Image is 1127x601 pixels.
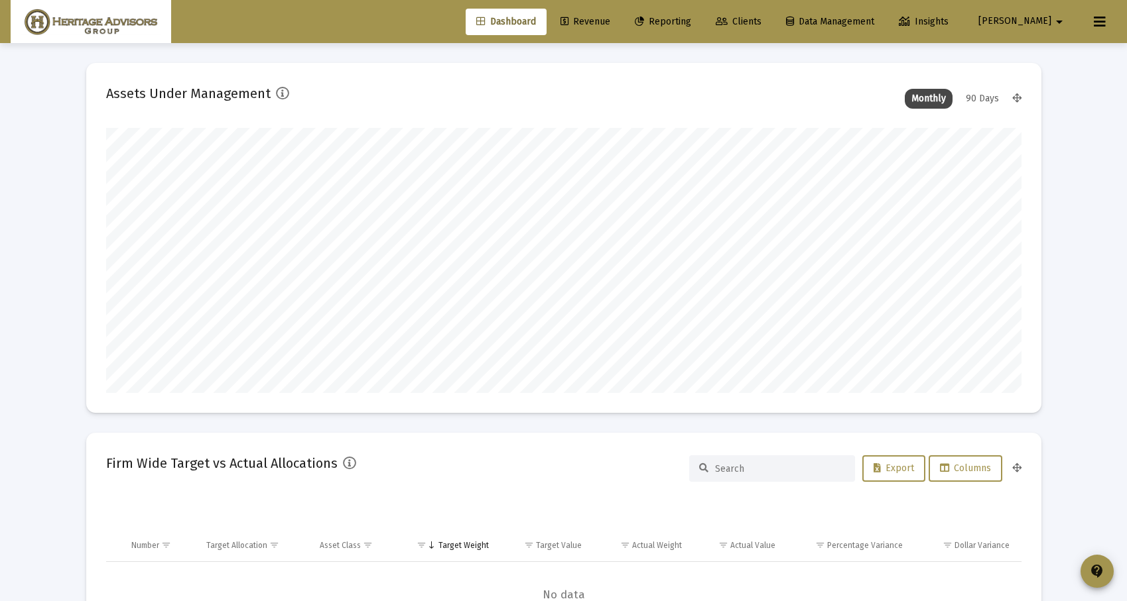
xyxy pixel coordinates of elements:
[905,89,953,109] div: Monthly
[466,9,547,35] a: Dashboard
[1089,563,1105,579] mat-icon: contact_support
[310,529,399,561] td: Column Asset Class
[715,463,845,474] input: Search
[536,540,582,551] div: Target Value
[862,455,925,482] button: Export
[940,463,991,474] span: Columns
[716,16,762,27] span: Clients
[718,540,728,550] span: Show filter options for column 'Actual Value'
[524,540,534,550] span: Show filter options for column 'Target Value'
[320,540,361,551] div: Asset Class
[438,540,489,551] div: Target Weight
[476,16,536,27] span: Dashboard
[943,540,953,550] span: Show filter options for column 'Dollar Variance'
[620,540,630,550] span: Show filter options for column 'Actual Weight'
[815,540,825,550] span: Show filter options for column 'Percentage Variance'
[206,540,267,551] div: Target Allocation
[962,8,1083,34] button: [PERSON_NAME]
[955,540,1010,551] div: Dollar Variance
[705,9,772,35] a: Clients
[959,89,1006,109] div: 90 Days
[632,540,682,551] div: Actual Weight
[106,83,271,104] h2: Assets Under Management
[591,529,691,561] td: Column Actual Weight
[929,455,1002,482] button: Columns
[786,16,874,27] span: Data Management
[399,529,498,561] td: Column Target Weight
[561,16,610,27] span: Revenue
[874,463,914,474] span: Export
[269,540,279,550] span: Show filter options for column 'Target Allocation'
[785,529,912,561] td: Column Percentage Variance
[730,540,775,551] div: Actual Value
[1051,9,1067,35] mat-icon: arrow_drop_down
[775,9,885,35] a: Data Management
[363,540,373,550] span: Show filter options for column 'Asset Class'
[550,9,621,35] a: Revenue
[899,16,949,27] span: Insights
[888,9,959,35] a: Insights
[827,540,903,551] div: Percentage Variance
[417,540,427,550] span: Show filter options for column 'Target Weight'
[122,529,198,561] td: Column Number
[131,540,159,551] div: Number
[498,529,592,561] td: Column Target Value
[912,529,1021,561] td: Column Dollar Variance
[21,9,161,35] img: Dashboard
[978,16,1051,27] span: [PERSON_NAME]
[635,16,691,27] span: Reporting
[691,529,785,561] td: Column Actual Value
[197,529,310,561] td: Column Target Allocation
[161,540,171,550] span: Show filter options for column 'Number'
[624,9,702,35] a: Reporting
[106,453,338,474] h2: Firm Wide Target vs Actual Allocations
